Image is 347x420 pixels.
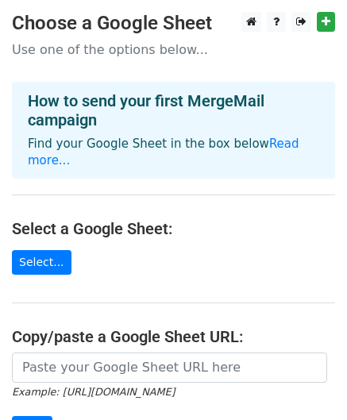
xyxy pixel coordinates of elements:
[12,250,71,275] a: Select...
[12,219,335,238] h4: Select a Google Sheet:
[12,12,335,35] h3: Choose a Google Sheet
[12,386,175,398] small: Example: [URL][DOMAIN_NAME]
[28,136,319,169] p: Find your Google Sheet in the box below
[12,41,335,58] p: Use one of the options below...
[28,137,299,168] a: Read more...
[28,91,319,129] h4: How to send your first MergeMail campaign
[12,327,335,346] h4: Copy/paste a Google Sheet URL:
[12,353,327,383] input: Paste your Google Sheet URL here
